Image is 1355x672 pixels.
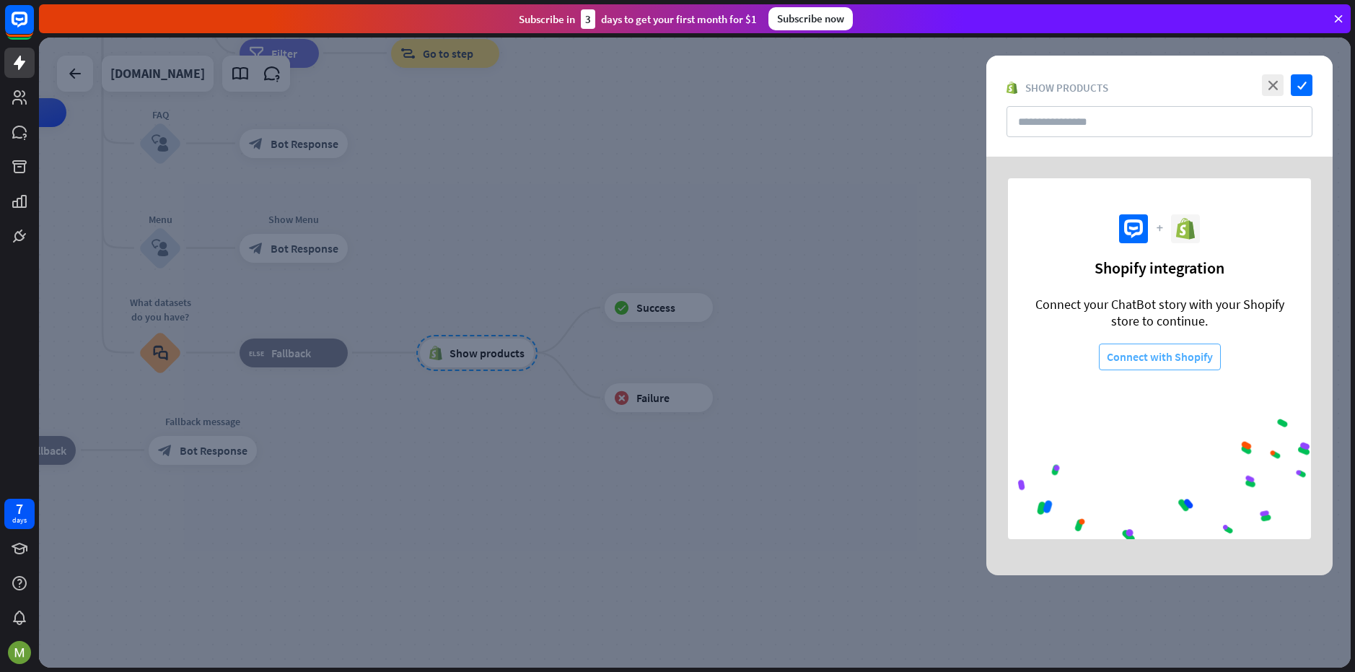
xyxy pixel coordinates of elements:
[12,515,27,525] div: days
[1291,74,1312,96] i: check
[1262,74,1284,96] i: close
[768,7,853,30] div: Subscribe now
[4,499,35,529] a: 7 days
[16,502,23,515] div: 7
[12,6,55,49] button: Open LiveChat chat widget
[1095,258,1224,278] div: Shopify integration
[1033,296,1286,329] div: Connect your ChatBot story with your Shopify store to continue.
[581,9,595,29] div: 3
[1025,81,1108,95] span: Show products
[1157,226,1162,232] i: plus
[519,9,757,29] div: Subscribe in days to get your first month for $1
[1099,344,1221,370] button: Connect with Shopify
